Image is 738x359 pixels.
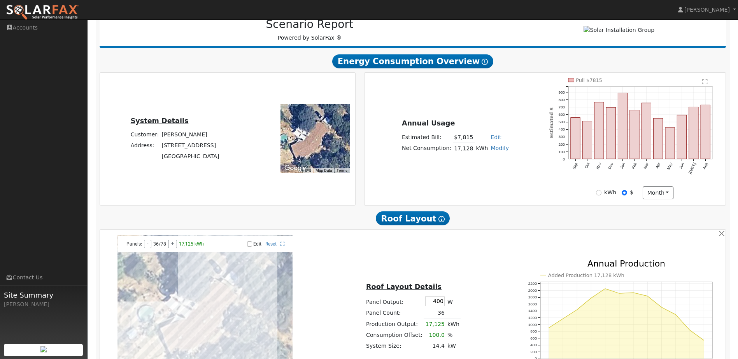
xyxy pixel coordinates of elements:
text: 600 [558,112,565,117]
circle: onclick="" [675,314,677,315]
img: retrieve [40,346,47,352]
text: [DATE] [688,162,697,175]
rect: onclick="" [630,110,639,159]
rect: onclick="" [606,107,615,159]
td: $7,815 [453,132,475,143]
text: 800 [530,329,537,334]
text: Estimated $ [549,108,554,138]
text: Oct [584,162,591,169]
circle: onclick="" [548,327,549,329]
text: 800 [558,98,565,102]
label: Edit [253,241,261,247]
text: Nov [595,162,602,170]
text: Apr [655,162,661,169]
img: Solar Installation Group [584,26,654,34]
td: [PERSON_NAME] [160,129,221,140]
td: Consumption Offset: [365,330,424,341]
text: 1400 [528,309,537,313]
label: kWh [604,188,616,197]
text: 1600 [528,302,537,306]
td: Net Consumption: [400,143,452,154]
rect: onclick="" [677,115,686,159]
text: 1800 [528,295,537,300]
text: Aug [702,162,708,170]
circle: onclick="" [604,288,606,289]
td: 14.4 [424,341,446,352]
text: 600 [530,336,537,340]
text: 100 [558,150,565,154]
input: kWh [596,190,601,195]
rect: onclick="" [582,121,592,159]
a: Modify [491,145,509,151]
td: 17,128 [453,143,475,154]
button: - [144,240,151,248]
text: 200 [558,142,565,146]
label: $ [630,188,633,197]
u: Annual Usage [402,119,455,127]
rect: onclick="" [665,127,675,159]
td: System Size: [365,341,424,352]
div: Powered by SolarFax ® [103,18,516,42]
u: System Details [131,117,189,125]
rect: onclick="" [689,107,698,159]
rect: onclick="" [642,103,651,159]
circle: onclick="" [689,329,691,331]
text: 1000 [528,322,537,327]
circle: onclick="" [633,292,634,294]
u: Roof Layout Details [366,283,442,291]
i: Show Help [438,216,445,222]
button: Keyboard shortcuts [305,168,311,173]
td: Estimated Bill: [400,132,452,143]
td: [STREET_ADDRESS] [160,140,221,151]
circle: onclick="" [703,340,705,341]
text: 1200 [528,315,537,320]
span: Roof Layout [376,211,450,225]
text: May [666,162,673,170]
text: Jan [619,162,626,169]
circle: onclick="" [576,309,578,310]
text: Pull $7815 [576,77,602,83]
td: kWh [446,319,461,330]
text: 700 [558,105,565,109]
img: Google [282,163,308,173]
td: Production Output: [365,319,424,330]
a: Terms (opens in new tab) [337,168,347,173]
text: Annual Production [587,259,665,268]
i: Show Help [482,59,488,65]
td: 100.0 [424,330,446,341]
div: [PERSON_NAME] [4,300,83,308]
button: + [168,240,177,248]
text: 0 [563,157,565,161]
text: 400 [558,127,565,132]
text: 200 [530,350,537,354]
circle: onclick="" [590,297,592,299]
text: Sep [571,162,578,170]
text: Feb [631,162,638,170]
circle: onclick="" [647,295,648,297]
text: Dec [607,162,614,170]
text: Jun [678,162,685,169]
rect: onclick="" [618,93,627,159]
button: month [643,186,673,200]
a: Reset [265,241,277,247]
td: [GEOGRAPHIC_DATA] [160,151,221,162]
td: kW [446,341,461,352]
input: $ [622,190,627,195]
td: % [446,330,461,341]
td: W [446,295,461,307]
span: Energy Consumption Overview [332,54,493,68]
rect: onclick="" [701,105,710,159]
td: Address: [129,140,160,151]
h2: Scenario Report [107,18,512,31]
text: Mar [643,162,649,170]
text: 300 [558,135,565,139]
td: 36 [424,307,446,319]
td: Customer: [129,129,160,140]
span: 36/78 [153,241,166,247]
img: SolarFax [6,4,79,21]
td: Panel Output: [365,295,424,307]
circle: onclick="" [661,307,663,308]
circle: onclick="" [619,293,620,294]
a: Open this area in Google Maps (opens a new window) [282,163,308,173]
rect: onclick="" [654,119,663,159]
